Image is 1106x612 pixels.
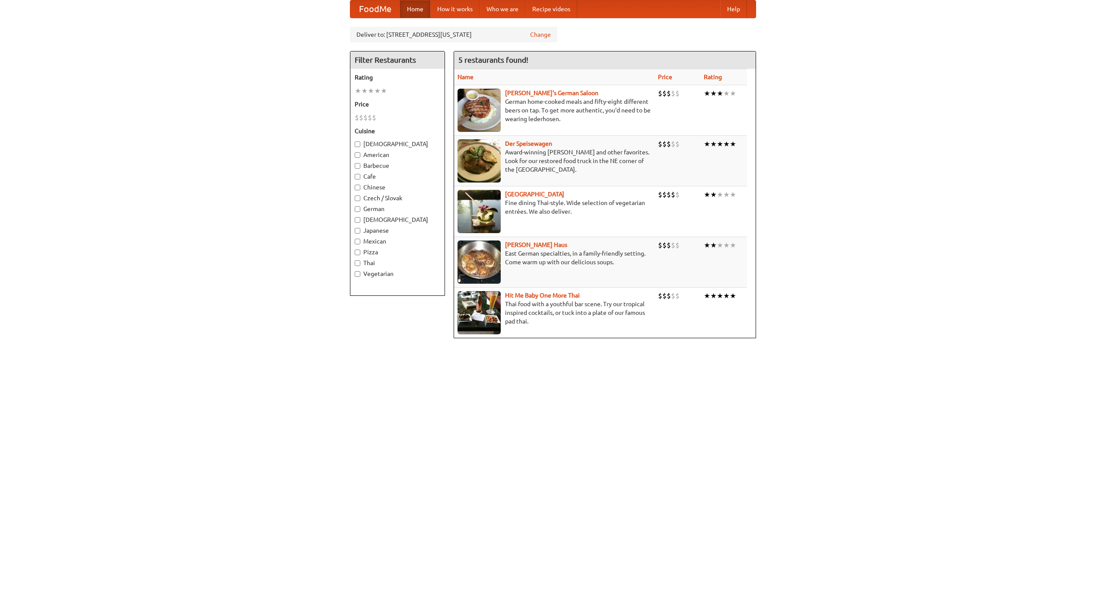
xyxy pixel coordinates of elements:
a: FoodMe [350,0,400,18]
li: ★ [710,139,717,149]
li: ★ [704,240,710,250]
label: Mexican [355,237,440,246]
a: [PERSON_NAME] Haus [505,241,567,248]
li: $ [662,291,667,301]
li: ★ [723,291,730,301]
li: $ [667,240,671,250]
ng-pluralize: 5 restaurants found! [458,56,528,64]
a: Hit Me Baby One More Thai [505,292,580,299]
input: Mexican [355,239,360,244]
h5: Cuisine [355,127,440,135]
input: German [355,206,360,212]
a: Change [530,30,551,39]
li: $ [667,139,671,149]
li: $ [662,240,667,250]
label: Pizza [355,248,440,256]
a: Who we are [480,0,525,18]
li: ★ [374,86,381,96]
li: ★ [704,190,710,199]
li: ★ [717,291,723,301]
label: American [355,151,440,159]
li: $ [675,190,680,199]
li: $ [662,190,667,199]
li: ★ [368,86,374,96]
a: Price [658,74,672,80]
li: $ [359,113,363,122]
li: ★ [355,86,361,96]
li: $ [658,291,662,301]
img: babythai.jpg [458,291,501,334]
li: $ [658,190,662,199]
li: ★ [717,190,723,199]
p: Thai food with a youthful bar scene. Try our tropical inspired cocktails, or tuck into a plate of... [458,300,651,326]
li: ★ [381,86,387,96]
li: ★ [723,240,730,250]
li: $ [671,89,675,98]
li: ★ [710,240,717,250]
label: German [355,205,440,213]
label: Vegetarian [355,269,440,278]
li: ★ [730,240,736,250]
h5: Rating [355,73,440,82]
label: [DEMOGRAPHIC_DATA] [355,140,440,148]
label: Cafe [355,172,440,181]
p: German home-cooked meals and fifty-eight different beers on tap. To get more authentic, you'd nee... [458,97,651,123]
li: $ [662,89,667,98]
li: $ [667,89,671,98]
li: ★ [704,139,710,149]
li: $ [372,113,376,122]
input: Cafe [355,174,360,179]
input: [DEMOGRAPHIC_DATA] [355,217,360,223]
li: $ [662,139,667,149]
li: $ [667,291,671,301]
li: ★ [717,89,723,98]
li: $ [671,291,675,301]
li: $ [671,190,675,199]
li: $ [675,139,680,149]
li: ★ [723,139,730,149]
input: Japanese [355,228,360,234]
img: satay.jpg [458,190,501,233]
label: Barbecue [355,161,440,170]
li: $ [658,139,662,149]
li: $ [675,89,680,98]
b: [PERSON_NAME]'s German Saloon [505,90,598,96]
input: Barbecue [355,163,360,169]
li: ★ [361,86,368,96]
li: $ [671,139,675,149]
p: Fine dining Thai-style. Wide selection of vegetarian entrées. We also deliver. [458,199,651,216]
a: [GEOGRAPHIC_DATA] [505,191,564,198]
li: $ [355,113,359,122]
a: Rating [704,74,722,80]
input: Czech / Slovak [355,195,360,201]
li: ★ [723,89,730,98]
li: $ [658,89,662,98]
li: $ [675,291,680,301]
input: American [355,152,360,158]
li: ★ [730,139,736,149]
li: $ [368,113,372,122]
p: East German specialties, in a family-friendly setting. Come warm up with our delicious soups. [458,249,651,266]
input: Chinese [355,185,360,190]
a: Recipe videos [525,0,577,18]
input: Thai [355,260,360,266]
li: ★ [723,190,730,199]
a: Home [400,0,430,18]
a: Der Speisewagen [505,140,552,147]
input: Vegetarian [355,271,360,277]
a: Help [720,0,747,18]
li: $ [675,240,680,250]
label: Japanese [355,226,440,235]
li: ★ [730,291,736,301]
li: $ [658,240,662,250]
li: ★ [730,190,736,199]
div: Deliver to: [STREET_ADDRESS][US_STATE] [350,27,557,42]
li: ★ [730,89,736,98]
label: [DEMOGRAPHIC_DATA] [355,215,440,224]
a: How it works [430,0,480,18]
li: ★ [704,89,710,98]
